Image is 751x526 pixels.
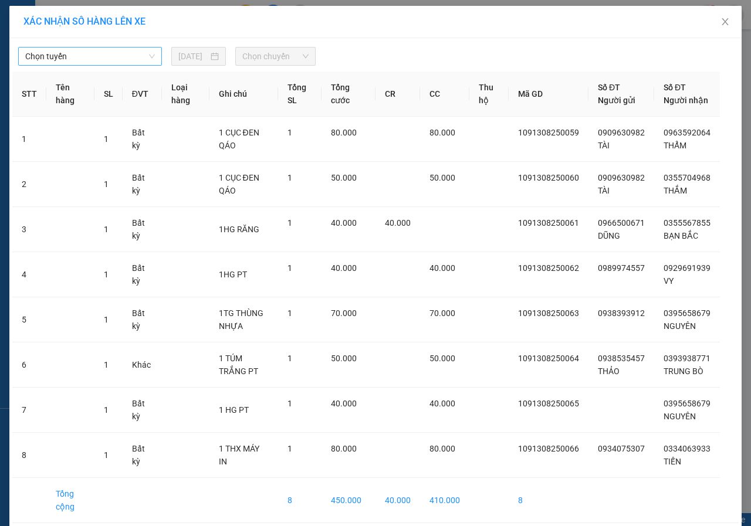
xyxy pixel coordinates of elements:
span: 40.000 [331,399,357,408]
td: 8 [509,478,588,523]
td: 40.000 [375,478,420,523]
td: 450.000 [322,478,375,523]
td: Bất kỳ [123,297,163,342]
span: DŨNG [598,231,620,240]
img: logo.jpg [5,5,64,64]
span: 0395658679 [664,308,711,318]
span: 40.000 [429,399,455,408]
span: 1 [104,134,109,144]
li: 01 [PERSON_NAME] [5,26,224,40]
span: Chọn tuyến [25,47,155,65]
span: 0355704968 [664,173,711,182]
span: 1 HG PT [219,405,249,415]
span: NGUYÊN [664,412,696,421]
td: 6 [12,342,46,388]
span: BẠN BẮC [664,231,698,240]
span: 1 [104,225,109,234]
span: 1 [104,270,109,279]
span: Người gửi [598,96,635,105]
span: 1091308250059 [518,128,579,137]
td: Bất kỳ [123,388,163,433]
span: 1 [104,360,109,369]
span: 1 CỤC ĐEN QÁO [219,173,259,195]
span: 0938535457 [598,354,645,363]
td: 3 [12,207,46,252]
span: 1091308250066 [518,444,579,453]
span: VY [664,276,674,286]
span: close [720,17,730,26]
span: TRUNG BÒ [664,366,703,376]
span: Số ĐT [664,83,686,92]
span: THẢO [598,366,620,376]
span: 80.000 [331,444,357,453]
th: Ghi chú [209,72,278,117]
span: 50.000 [429,173,455,182]
td: Tổng cộng [46,478,94,523]
th: Thu hộ [469,72,509,117]
span: 0989974557 [598,263,645,273]
span: 1 [287,308,292,318]
span: 1HG RĂNG [219,225,259,234]
span: 70.000 [331,308,357,318]
th: Tổng cước [322,72,375,117]
span: 0395658679 [664,399,711,408]
span: environment [67,28,77,38]
span: 1 THX MÁY IN [219,444,259,466]
span: 40.000 [385,218,411,228]
input: 13/08/2025 [178,50,208,63]
td: Bất kỳ [123,207,163,252]
b: GỬI : 109 QL 13 [5,73,119,93]
span: 1 [287,354,292,363]
span: 1 [104,405,109,415]
span: 1 [287,399,292,408]
span: THẮM [664,186,687,195]
span: 1091308250062 [518,263,579,273]
td: 8 [278,478,322,523]
span: 0334063933 [664,444,711,453]
th: Loại hàng [162,72,209,117]
span: 1091308250064 [518,354,579,363]
td: 7 [12,388,46,433]
th: STT [12,72,46,117]
th: CC [420,72,469,117]
span: 1 [104,315,109,324]
td: 2 [12,162,46,207]
td: 4 [12,252,46,297]
span: 1 [104,450,109,460]
th: CR [375,72,420,117]
span: 1TG THÙNG NHỰA [219,308,263,331]
td: 8 [12,433,46,478]
button: Close [709,6,742,39]
span: NGUYÊN [664,321,696,331]
td: 5 [12,297,46,342]
span: 1091308250061 [518,218,579,228]
span: 40.000 [331,218,357,228]
span: THẨM [664,141,686,150]
span: 0929691939 [664,263,711,273]
span: 80.000 [331,128,357,137]
span: 1 [287,218,292,228]
span: 1091308250065 [518,399,579,408]
span: XÁC NHẬN SỐ HÀNG LÊN XE [23,16,146,27]
td: 410.000 [420,478,469,523]
td: Khác [123,342,163,388]
span: Chọn chuyến [242,47,308,65]
th: ĐVT [123,72,163,117]
th: Tổng SL [278,72,322,117]
span: 1 [104,179,109,189]
span: 0909630982 [598,128,645,137]
th: Mã GD [509,72,588,117]
span: 1 CỤC ĐEN QÁO [219,128,259,150]
span: 0938393912 [598,308,645,318]
span: 1 [287,444,292,453]
span: TÀI [598,141,610,150]
span: 80.000 [429,444,455,453]
td: Bất kỳ [123,162,163,207]
th: Tên hàng [46,72,94,117]
span: 1 [287,128,292,137]
td: Bất kỳ [123,117,163,162]
span: phone [67,43,77,52]
span: TÀI [598,186,610,195]
span: 0393938771 [664,354,711,363]
span: 1 [287,173,292,182]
